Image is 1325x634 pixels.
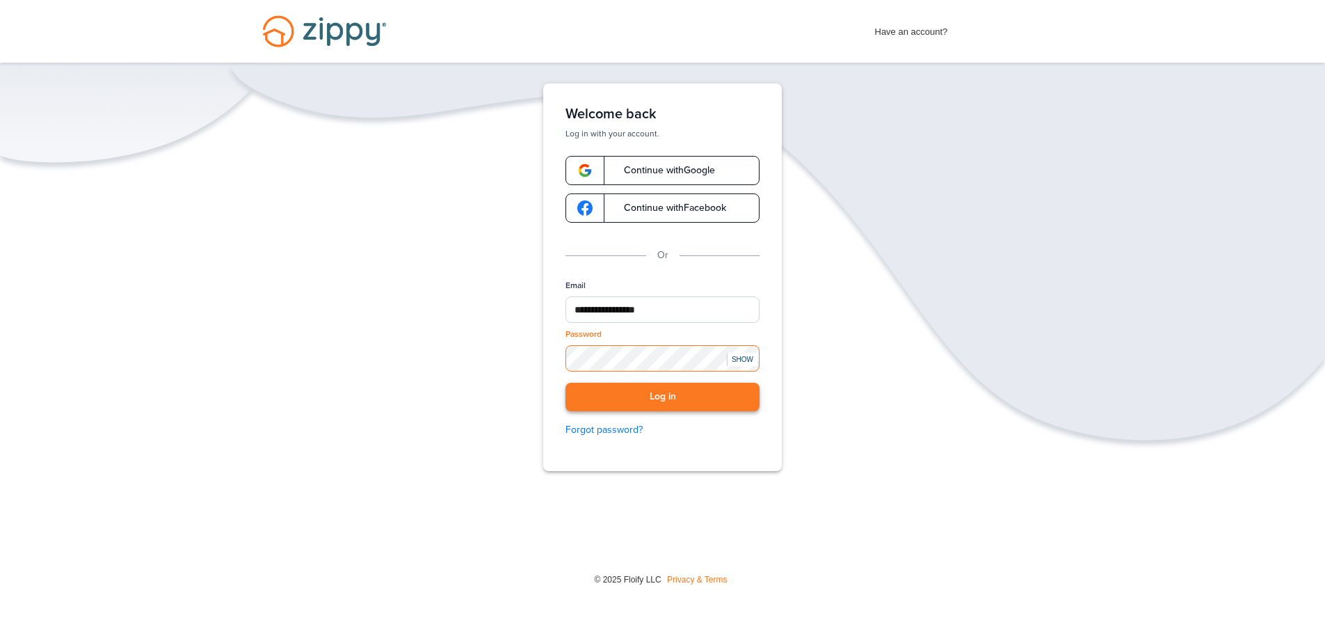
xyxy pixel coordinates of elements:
span: Have an account? [875,17,948,40]
img: google-logo [577,163,593,178]
span: © 2025 Floify LLC [594,575,661,585]
span: Continue with Facebook [610,203,726,213]
label: Password [565,328,602,340]
a: Forgot password? [565,422,760,438]
div: SHOW [727,353,757,366]
input: Email [565,296,760,323]
a: google-logoContinue withFacebook [565,193,760,223]
label: Email [565,280,586,292]
p: Or [657,248,668,263]
span: Continue with Google [610,166,715,175]
button: Log in [565,383,760,411]
img: google-logo [577,200,593,216]
a: Privacy & Terms [667,575,727,585]
a: google-logoContinue withGoogle [565,156,760,185]
p: Log in with your account. [565,128,760,139]
h1: Welcome back [565,106,760,122]
input: Password [565,345,760,372]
